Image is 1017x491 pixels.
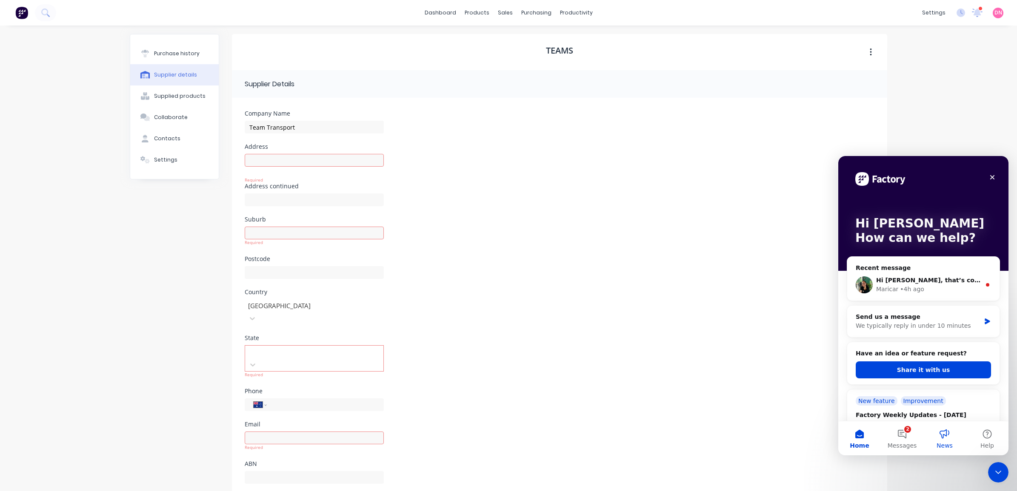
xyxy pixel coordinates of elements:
[517,6,556,19] div: purchasing
[15,6,28,19] img: Factory
[17,165,142,174] div: We typically reply in under 10 minutes
[245,177,384,183] div: Required
[9,149,162,182] div: Send us a messageWe typically reply in under 10 minutes
[248,356,320,365] div: Select...
[245,372,384,378] div: Required
[85,265,128,299] button: News
[154,114,188,121] div: Collaborate
[38,121,437,128] span: Hi [PERSON_NAME], that’s correct — just double-click on an empty space in the Planner calendar to...
[62,129,86,138] div: • 4h ago
[546,45,573,56] h1: teams
[98,287,114,292] span: News
[130,149,219,170] button: Settings
[988,462,1008,482] iframe: Intercom live chat
[130,128,219,149] button: Contacts
[49,287,79,292] span: Messages
[17,255,137,264] div: Factory Weekly Updates - [DATE]
[994,9,1002,17] span: DN
[245,216,384,222] div: Suburb
[420,6,460,19] a: dashboard
[245,111,384,116] div: Company Name
[11,287,31,292] span: Home
[918,6,950,19] div: settings
[43,265,85,299] button: Messages
[245,388,384,394] div: Phone
[245,335,384,341] div: State
[245,183,384,189] div: Address continued
[146,14,162,29] div: Close
[17,156,142,165] div: Send us a message
[245,444,384,451] div: Required
[245,421,384,427] div: Email
[130,43,219,64] button: Purchase history
[154,135,180,142] div: Contacts
[9,233,162,281] div: New featureImprovementFactory Weekly Updates - [DATE]
[130,64,219,85] button: Supplier details
[245,239,384,246] div: Required
[142,287,156,292] span: Help
[154,50,200,57] div: Purchase history
[494,6,517,19] div: sales
[130,85,219,107] button: Supplied products
[154,156,177,164] div: Settings
[17,193,153,202] h2: Have an idea or feature request?
[63,240,108,250] div: Improvement
[128,265,170,299] button: Help
[245,144,384,150] div: Address
[245,289,384,295] div: Country
[245,256,384,262] div: Postcode
[130,107,219,128] button: Collaborate
[154,71,197,79] div: Supplier details
[556,6,597,19] div: productivity
[17,205,153,222] button: Share it with us
[838,156,1008,455] iframe: Intercom live chat
[17,240,59,250] div: New feature
[245,461,384,467] div: ABN
[38,129,60,138] div: Maricar
[154,92,206,100] div: Supplied products
[460,6,494,19] div: products
[245,79,294,89] div: Supplier Details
